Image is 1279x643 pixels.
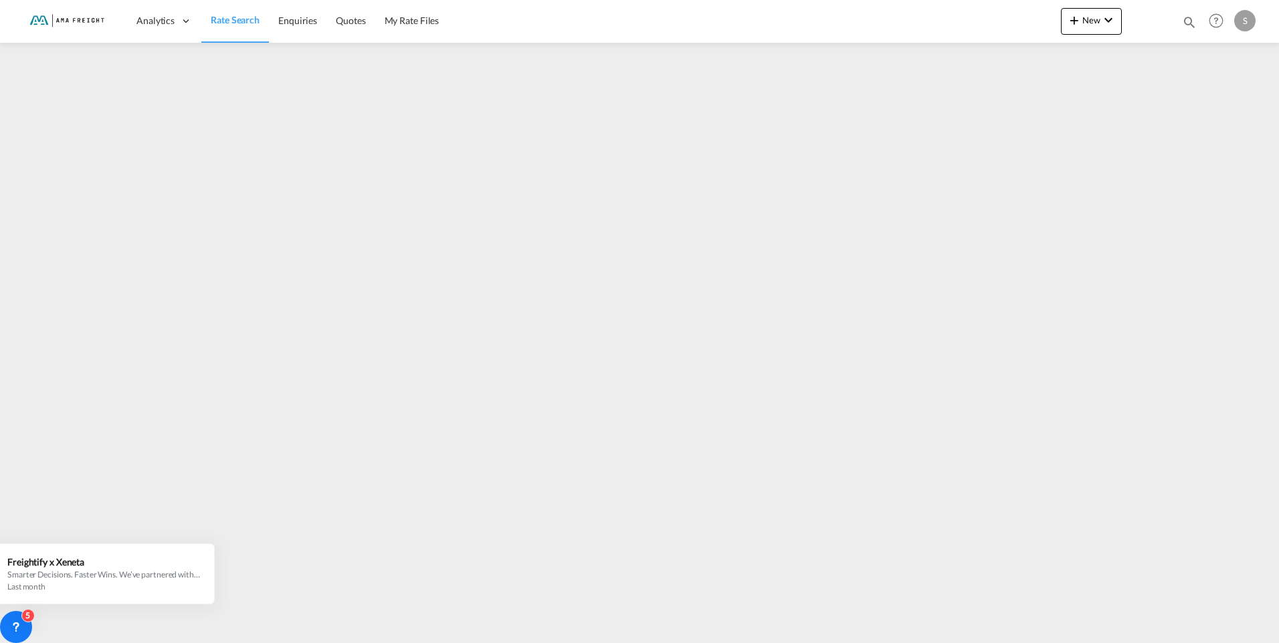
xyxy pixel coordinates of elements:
md-icon: icon-magnify [1182,15,1197,29]
button: icon-plus 400-fgNewicon-chevron-down [1061,8,1122,35]
span: Enquiries [278,15,317,26]
span: Quotes [336,15,365,26]
div: S [1234,10,1256,31]
span: My Rate Files [385,15,439,26]
span: Rate Search [211,14,260,25]
span: New [1066,15,1116,25]
div: icon-magnify [1182,15,1197,35]
div: Help [1205,9,1234,33]
span: Analytics [136,14,175,27]
md-icon: icon-plus 400-fg [1066,12,1082,28]
span: Help [1205,9,1227,32]
img: f843cad07f0a11efa29f0335918cc2fb.png [20,6,110,36]
md-icon: icon-chevron-down [1100,12,1116,28]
